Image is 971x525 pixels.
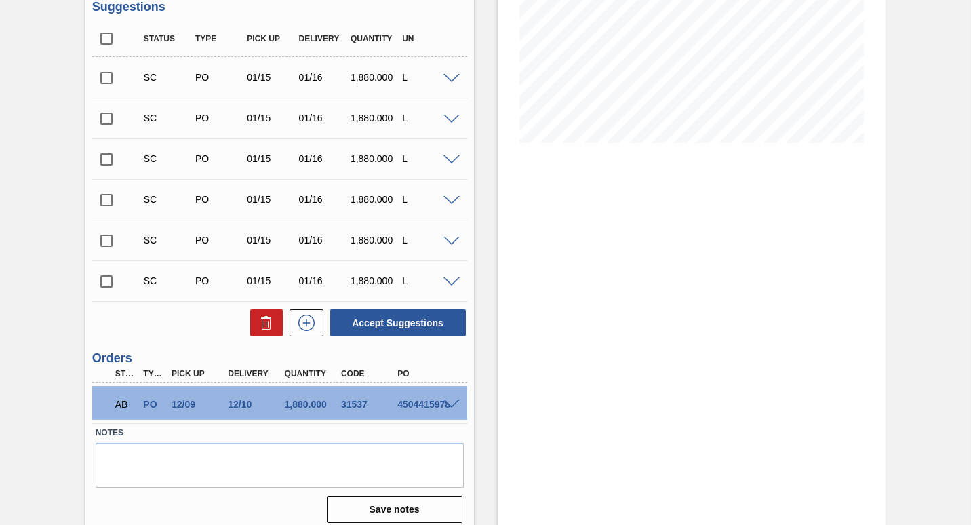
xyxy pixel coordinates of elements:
div: Purchase order [140,399,167,410]
div: PO [394,369,456,378]
div: 01/15/2026 [243,235,299,246]
div: L [399,275,454,286]
div: Purchase order [192,72,247,83]
div: Delivery [296,34,351,43]
div: Delete Suggestions [243,309,283,336]
div: 01/15/2026 [243,72,299,83]
div: 01/16/2026 [296,194,351,205]
div: Suggestion Created [140,235,196,246]
div: 12/10/2025 [224,399,286,410]
div: 01/15/2026 [243,113,299,123]
p: AB [115,399,136,410]
div: L [399,72,454,83]
div: L [399,235,454,246]
div: 01/16/2026 [296,275,351,286]
div: Code [338,369,399,378]
div: Purchase order [192,153,247,164]
div: 31537 [338,399,399,410]
div: Delivery [224,369,286,378]
div: Awaiting Billing [112,389,140,419]
div: 1,880.000 [347,194,403,205]
div: 01/16/2026 [296,72,351,83]
div: Suggestion Created [140,194,196,205]
div: Type [140,369,167,378]
div: Pick up [168,369,230,378]
div: Purchase order [192,235,247,246]
div: 01/16/2026 [296,235,351,246]
div: Step [112,369,140,378]
div: 01/16/2026 [296,113,351,123]
div: Purchase order [192,275,247,286]
div: 1,880.000 [347,113,403,123]
div: 01/15/2026 [243,275,299,286]
div: 1,880.000 [347,153,403,164]
div: 4504415978 [394,399,456,410]
div: Accept Suggestions [323,308,467,338]
div: 1,880.000 [281,399,343,410]
button: Accept Suggestions [330,309,466,336]
label: Notes [96,423,464,443]
div: 1,880.000 [347,275,403,286]
div: L [399,194,454,205]
div: 12/09/2025 [168,399,230,410]
div: L [399,153,454,164]
div: Quantity [347,34,403,43]
div: New suggestion [283,309,323,336]
div: Purchase order [192,194,247,205]
div: Type [192,34,247,43]
div: Suggestion Created [140,153,196,164]
div: UN [399,34,454,43]
div: Suggestion Created [140,275,196,286]
div: 01/15/2026 [243,153,299,164]
div: Quantity [281,369,343,378]
div: Purchase order [192,113,247,123]
div: 1,880.000 [347,235,403,246]
div: L [399,113,454,123]
div: 1,880.000 [347,72,403,83]
button: Save notes [327,496,462,523]
div: 01/16/2026 [296,153,351,164]
div: Pick up [243,34,299,43]
div: Suggestion Created [140,113,196,123]
div: Suggestion Created [140,72,196,83]
div: 01/15/2026 [243,194,299,205]
h3: Orders [92,351,467,366]
div: Status [140,34,196,43]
